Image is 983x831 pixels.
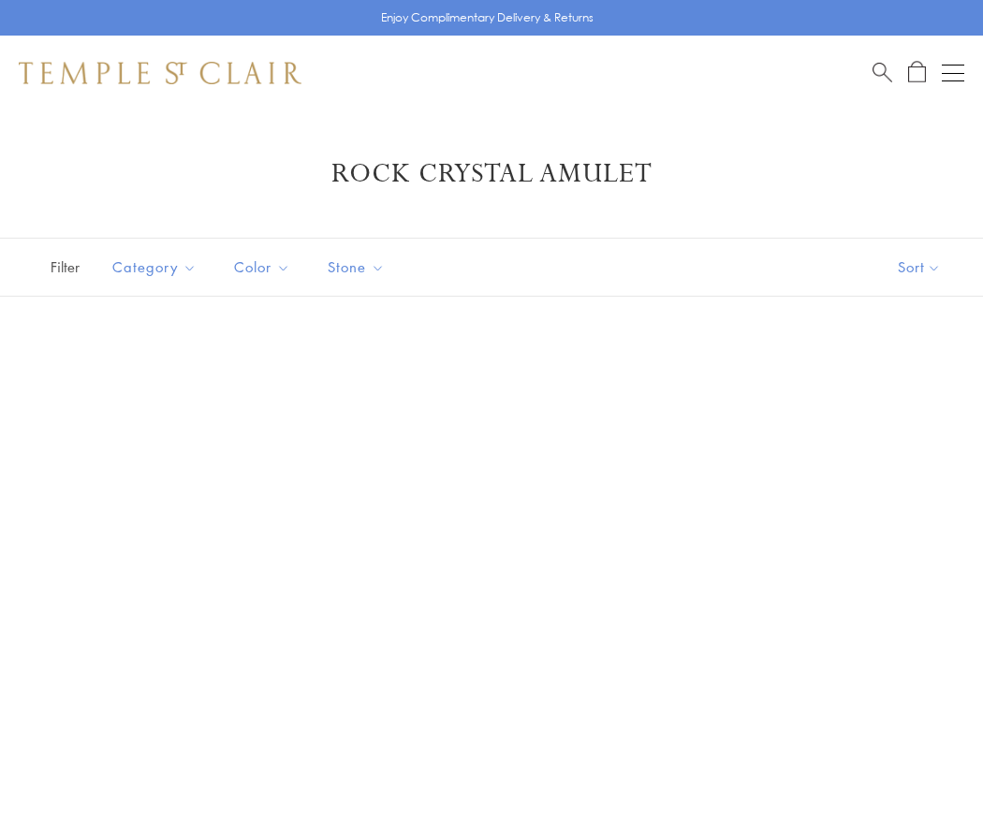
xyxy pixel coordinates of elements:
[314,246,399,288] button: Stone
[19,62,301,84] img: Temple St. Clair
[220,246,304,288] button: Color
[225,255,304,279] span: Color
[47,157,936,191] h1: Rock Crystal Amulet
[98,246,211,288] button: Category
[318,255,399,279] span: Stone
[381,8,594,27] p: Enjoy Complimentary Delivery & Returns
[908,61,926,84] a: Open Shopping Bag
[942,62,964,84] button: Open navigation
[103,255,211,279] span: Category
[856,239,983,296] button: Show sort by
[873,61,892,84] a: Search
